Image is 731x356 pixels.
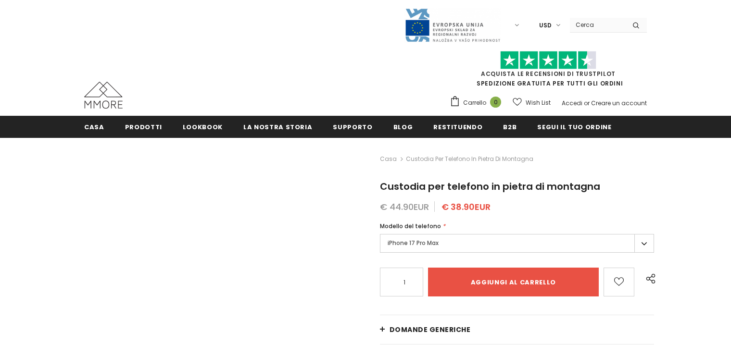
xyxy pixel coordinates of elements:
a: Creare un account [591,99,647,107]
span: € 38.90EUR [441,201,491,213]
label: iPhone 17 Pro Max [380,234,654,253]
span: Lookbook [183,123,223,132]
span: Carrello [463,98,486,108]
a: B2B [503,116,517,137]
span: USD [539,21,552,30]
a: Wish List [513,94,551,111]
span: € 44.90EUR [380,201,429,213]
span: SPEDIZIONE GRATUITA PER TUTTI GLI ORDINI [450,55,647,87]
span: Segui il tuo ordine [537,123,611,132]
a: Carrello 0 [450,96,506,110]
span: Wish List [526,98,551,108]
a: Segui il tuo ordine [537,116,611,137]
span: Custodia per telefono in pietra di montagna [380,180,600,193]
span: Prodotti [125,123,162,132]
a: Javni Razpis [404,21,501,29]
a: Blog [393,116,413,137]
span: 0 [490,97,501,108]
a: Restituendo [433,116,482,137]
span: B2B [503,123,517,132]
span: supporto [333,123,372,132]
span: or [584,99,590,107]
a: La nostra storia [243,116,312,137]
img: Fidati di Pilot Stars [500,51,596,70]
span: Modello del telefono [380,222,441,230]
span: Blog [393,123,413,132]
span: Casa [84,123,104,132]
a: Prodotti [125,116,162,137]
img: Javni Razpis [404,8,501,43]
img: Casi MMORE [84,82,123,109]
a: Domande generiche [380,315,654,344]
input: Aggiungi al carrello [428,268,599,296]
a: Accedi [562,99,582,107]
a: supporto [333,116,372,137]
span: La nostra storia [243,123,312,132]
a: Acquista le recensioni di TrustPilot [481,70,616,78]
span: Domande generiche [390,325,471,334]
a: Lookbook [183,116,223,137]
span: Restituendo [433,123,482,132]
a: Casa [84,116,104,137]
a: Casa [380,153,397,165]
span: Custodia per telefono in pietra di montagna [406,153,533,165]
input: Search Site [570,18,625,32]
